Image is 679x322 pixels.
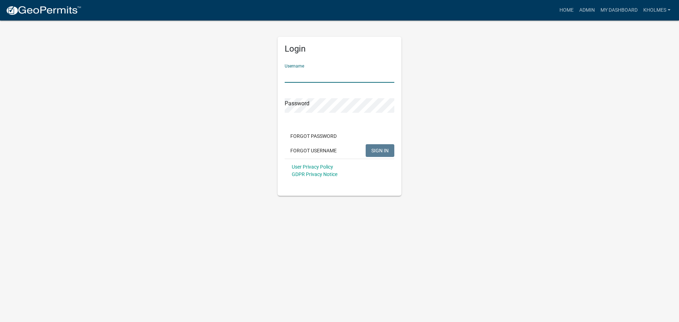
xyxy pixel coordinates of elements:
button: SIGN IN [366,144,394,157]
span: SIGN IN [371,147,389,153]
a: GDPR Privacy Notice [292,171,337,177]
a: Home [557,4,576,17]
a: Admin [576,4,598,17]
h5: Login [285,44,394,54]
a: User Privacy Policy [292,164,333,170]
a: My Dashboard [598,4,640,17]
button: Forgot Password [285,130,342,142]
button: Forgot Username [285,144,342,157]
a: Kholmes [640,4,673,17]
